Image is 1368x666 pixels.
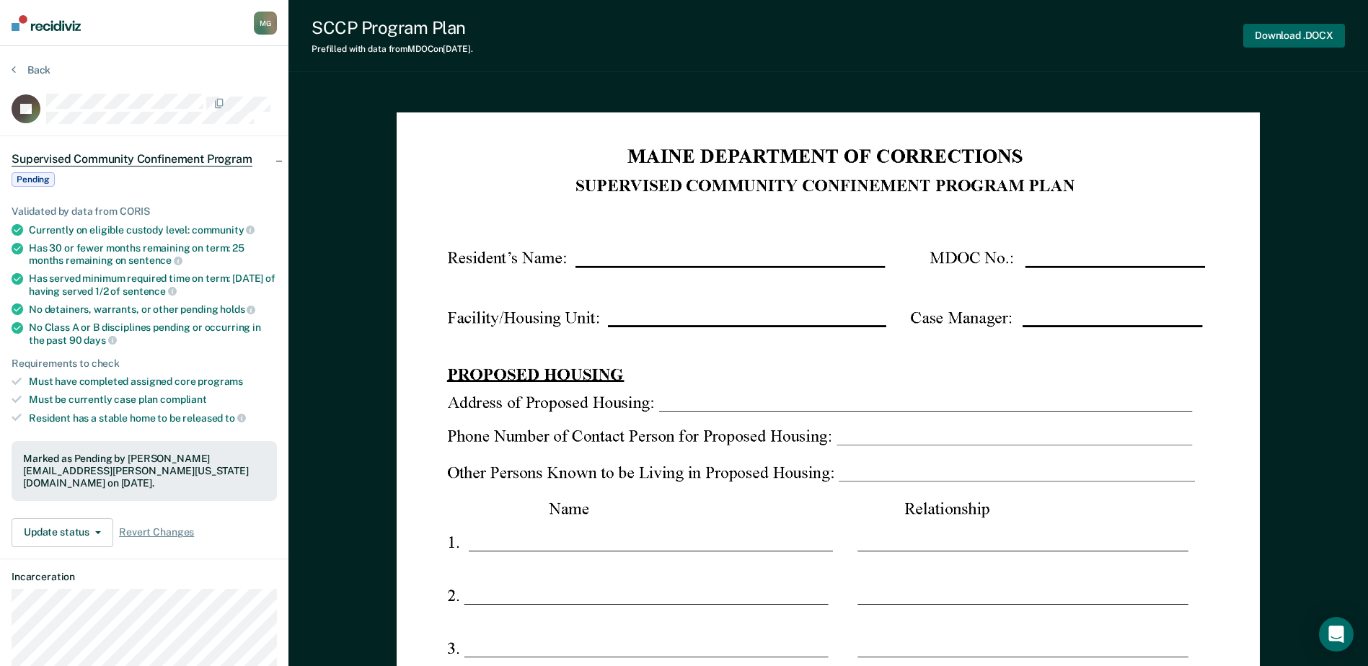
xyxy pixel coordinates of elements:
[160,394,207,405] span: compliant
[29,376,277,388] div: Must have completed assigned core
[1243,24,1345,48] button: Download .DOCX
[198,376,243,387] span: programs
[29,321,277,346] div: No Class A or B disciplines pending or occurring in the past 90
[12,63,50,76] button: Back
[225,412,246,424] span: to
[12,518,113,547] button: Update status
[312,17,473,38] div: SCCP Program Plan
[123,285,177,297] span: sentence
[12,152,252,166] span: Supervised Community Confinement Program
[84,334,116,346] span: days
[12,172,55,187] span: Pending
[220,303,255,315] span: holds
[29,303,277,316] div: No detainers, warrants, or other pending
[12,571,277,583] dt: Incarceration
[29,223,277,236] div: Currently on eligible custody level:
[12,15,81,31] img: Recidiviz
[254,12,277,35] div: M G
[12,205,277,218] div: Validated by data from CORIS
[29,272,277,297] div: Has served minimum required time on term: [DATE] of having served 1/2 of
[254,12,277,35] button: MG
[192,224,255,236] span: community
[128,254,182,266] span: sentence
[1319,617,1354,652] div: Open Intercom Messenger
[29,412,277,425] div: Resident has a stable home to be released
[119,526,194,538] span: Revert Changes
[29,394,277,406] div: Must be currently case plan
[312,44,473,54] div: Prefilled with data from MDOC on [DATE] .
[29,242,277,267] div: Has 30 or fewer months remaining on term: 25 months remaining on
[23,453,265,489] div: Marked as Pending by [PERSON_NAME][EMAIL_ADDRESS][PERSON_NAME][US_STATE][DOMAIN_NAME] on [DATE].
[12,358,277,370] div: Requirements to check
